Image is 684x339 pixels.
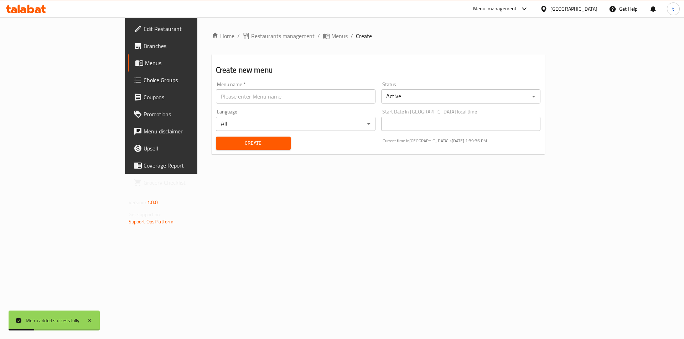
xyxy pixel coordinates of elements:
a: Menus [128,54,239,71]
a: Grocery Checklist [128,174,239,191]
span: Menus [145,59,234,67]
div: All [216,117,375,131]
a: Coverage Report [128,157,239,174]
a: Upsell [128,140,239,157]
li: / [317,32,320,40]
span: Restaurants management [251,32,315,40]
div: Menu added successfully [26,317,80,324]
span: 1.0.0 [147,198,158,207]
div: Menu-management [473,5,517,13]
li: / [351,32,353,40]
button: Create [216,137,291,150]
input: Please enter Menu name [216,89,375,104]
span: Create [222,139,285,148]
a: Restaurants management [243,32,315,40]
nav: breadcrumb [212,32,545,40]
div: Active [381,89,541,104]
span: t [672,5,674,13]
span: Menu disclaimer [144,127,234,136]
a: Promotions [128,106,239,123]
span: Upsell [144,144,234,153]
a: Branches [128,37,239,54]
span: Branches [144,42,234,50]
span: Get support on: [129,210,161,219]
a: Coupons [128,89,239,106]
span: Coverage Report [144,161,234,170]
span: Grocery Checklist [144,178,234,187]
div: [GEOGRAPHIC_DATA] [550,5,597,13]
span: Version: [129,198,146,207]
a: Edit Restaurant [128,20,239,37]
span: Edit Restaurant [144,25,234,33]
p: Current time in [GEOGRAPHIC_DATA] is [DATE] 1:39:36 PM [383,138,541,144]
a: Support.OpsPlatform [129,217,174,226]
a: Choice Groups [128,71,239,89]
a: Menu disclaimer [128,123,239,140]
span: Choice Groups [144,76,234,84]
span: Promotions [144,110,234,118]
span: Create [356,32,372,40]
span: Coupons [144,93,234,101]
a: Menus [323,32,348,40]
h2: Create new menu [216,65,541,75]
span: Menus [331,32,348,40]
